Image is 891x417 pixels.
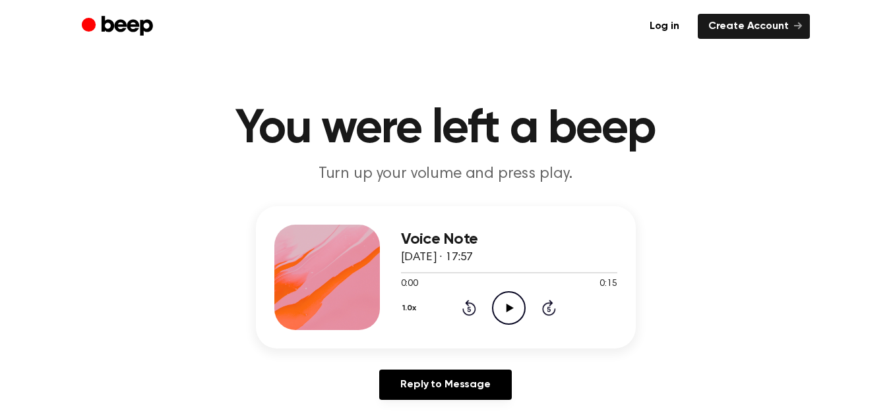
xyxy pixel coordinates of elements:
a: Log in [639,14,690,39]
h3: Voice Note [401,231,617,248]
h1: You were left a beep [108,105,783,153]
button: 1.0x [401,297,421,320]
p: Turn up your volume and press play. [193,163,699,185]
span: 0:00 [401,277,418,291]
span: 0:15 [599,277,617,291]
span: [DATE] · 17:57 [401,252,474,264]
a: Reply to Message [379,370,511,400]
a: Beep [82,14,156,40]
a: Create Account [698,14,810,39]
